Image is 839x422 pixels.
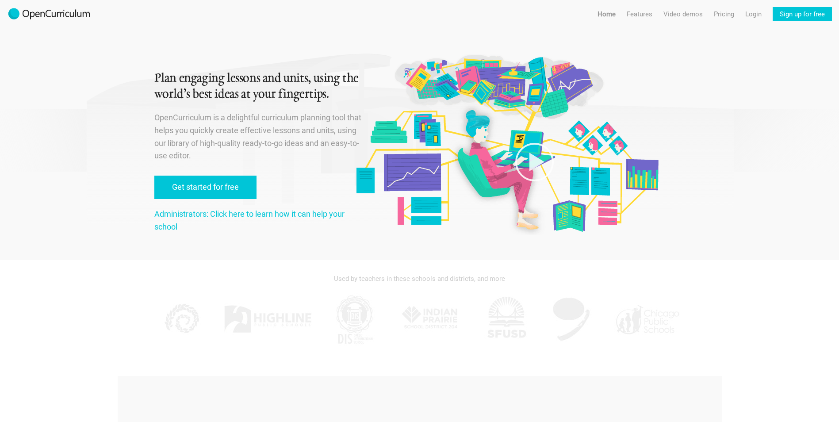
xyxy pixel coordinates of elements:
img: IPSD.jpg [397,293,464,346]
a: Administrators: Click here to learn how it can help your school [154,209,345,231]
p: OpenCurriculum is a delightful curriculum planning tool that helps you quickly create effective l... [154,111,363,162]
img: AGK.jpg [549,293,594,346]
img: DIS.jpg [333,293,377,346]
h1: Plan engaging lessons and units, using the world’s best ideas at your fingertips. [154,71,363,103]
a: Home [598,7,616,21]
div: Used by teachers in these schools and districts, and more [154,269,685,288]
a: Get started for free [154,176,257,199]
a: Sign up for free [773,7,832,21]
img: Highline.jpg [223,293,312,346]
img: SFUSD.jpg [484,293,529,346]
img: KPPCS.jpg [159,293,203,346]
a: Video demos [663,7,703,21]
img: Original illustration by Malisa Suchanya, Oakland, CA (malisasuchanya.com) [353,53,661,235]
a: Login [745,7,762,21]
img: CPS.jpg [614,293,680,346]
img: 2017-logo-m.png [7,7,91,21]
a: Features [627,7,652,21]
a: Pricing [714,7,734,21]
